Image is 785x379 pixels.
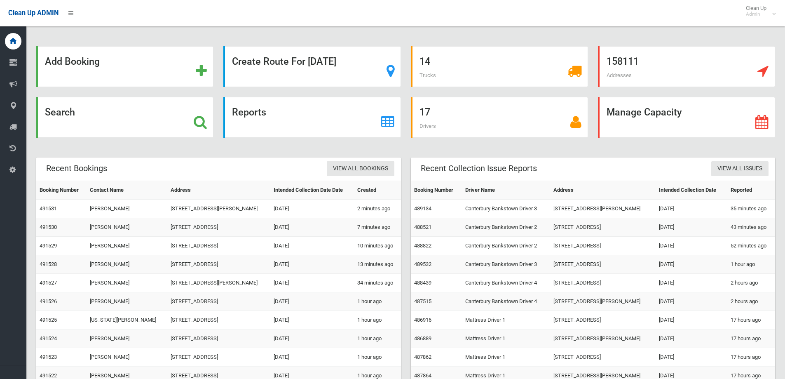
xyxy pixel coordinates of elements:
[414,354,431,360] a: 487862
[656,330,727,348] td: [DATE]
[462,255,550,274] td: Canterbury Bankstown Driver 3
[598,46,775,87] a: 158111 Addresses
[87,181,167,200] th: Contact Name
[550,218,655,237] td: [STREET_ADDRESS]
[167,330,270,348] td: [STREET_ADDRESS]
[40,317,57,323] a: 491525
[462,311,550,330] td: Mattress Driver 1
[550,274,655,292] td: [STREET_ADDRESS]
[419,56,430,67] strong: 14
[87,255,167,274] td: [PERSON_NAME]
[87,200,167,218] td: [PERSON_NAME]
[270,218,354,237] td: [DATE]
[727,181,775,200] th: Reported
[270,237,354,255] td: [DATE]
[270,255,354,274] td: [DATE]
[656,348,727,367] td: [DATE]
[270,274,354,292] td: [DATE]
[462,200,550,218] td: Canterbury Bankstown Driver 3
[550,200,655,218] td: [STREET_ADDRESS][PERSON_NAME]
[167,237,270,255] td: [STREET_ADDRESS]
[167,181,270,200] th: Address
[656,181,727,200] th: Intended Collection Date
[414,298,431,304] a: 487515
[550,311,655,330] td: [STREET_ADDRESS]
[656,218,727,237] td: [DATE]
[87,292,167,311] td: [PERSON_NAME]
[40,372,57,379] a: 491522
[419,72,436,78] span: Trucks
[414,205,431,212] a: 489134
[167,255,270,274] td: [STREET_ADDRESS]
[354,255,401,274] td: 13 minutes ago
[167,292,270,311] td: [STREET_ADDRESS]
[411,97,588,138] a: 17 Drivers
[167,218,270,237] td: [STREET_ADDRESS]
[607,72,632,78] span: Addresses
[550,348,655,367] td: [STREET_ADDRESS]
[223,46,401,87] a: Create Route For [DATE]
[414,372,431,379] a: 487864
[414,261,431,267] a: 489532
[462,348,550,367] td: Mattress Driver 1
[87,330,167,348] td: [PERSON_NAME]
[550,255,655,274] td: [STREET_ADDRESS]
[462,237,550,255] td: Canterbury Bankstown Driver 2
[36,181,87,200] th: Booking Number
[167,348,270,367] td: [STREET_ADDRESS]
[270,200,354,218] td: [DATE]
[354,237,401,255] td: 10 minutes ago
[711,161,769,177] a: View All Issues
[550,292,655,311] td: [STREET_ADDRESS][PERSON_NAME]
[462,181,550,200] th: Driver Name
[742,5,775,17] span: Clean Up
[411,46,588,87] a: 14 Trucks
[656,237,727,255] td: [DATE]
[45,106,75,118] strong: Search
[414,224,431,230] a: 488521
[354,311,401,330] td: 1 hour ago
[232,106,266,118] strong: Reports
[87,218,167,237] td: [PERSON_NAME]
[419,106,430,118] strong: 17
[87,311,167,330] td: [US_STATE][PERSON_NAME]
[36,97,213,138] a: Search
[746,11,766,17] small: Admin
[462,292,550,311] td: Canterbury Bankstown Driver 4
[354,330,401,348] td: 1 hour ago
[656,274,727,292] td: [DATE]
[270,348,354,367] td: [DATE]
[40,280,57,286] a: 491527
[354,200,401,218] td: 2 minutes ago
[270,292,354,311] td: [DATE]
[414,335,431,341] a: 486889
[727,330,775,348] td: 17 hours ago
[87,237,167,255] td: [PERSON_NAME]
[270,181,354,200] th: Intended Collection Date Date
[656,200,727,218] td: [DATE]
[727,255,775,274] td: 1 hour ago
[354,274,401,292] td: 34 minutes ago
[727,218,775,237] td: 43 minutes ago
[462,330,550,348] td: Mattress Driver 1
[232,56,336,67] strong: Create Route For [DATE]
[270,330,354,348] td: [DATE]
[40,205,57,212] a: 491531
[656,311,727,330] td: [DATE]
[36,160,117,177] header: Recent Bookings
[354,181,401,200] th: Created
[414,317,431,323] a: 486916
[550,181,655,200] th: Address
[167,200,270,218] td: [STREET_ADDRESS][PERSON_NAME]
[727,292,775,311] td: 2 hours ago
[550,330,655,348] td: [STREET_ADDRESS][PERSON_NAME]
[550,237,655,255] td: [STREET_ADDRESS]
[45,56,100,67] strong: Add Booking
[727,348,775,367] td: 17 hours ago
[354,348,401,367] td: 1 hour ago
[8,9,59,17] span: Clean Up ADMIN
[87,348,167,367] td: [PERSON_NAME]
[727,200,775,218] td: 35 minutes ago
[656,255,727,274] td: [DATE]
[462,218,550,237] td: Canterbury Bankstown Driver 2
